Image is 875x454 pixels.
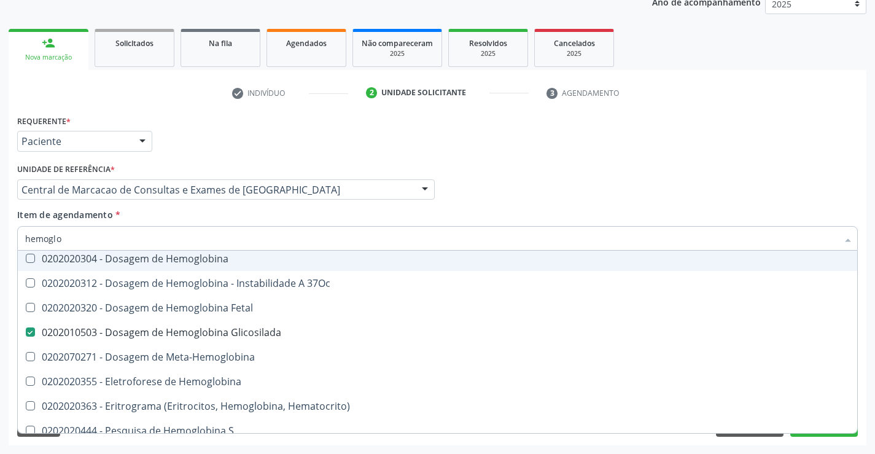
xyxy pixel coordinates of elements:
div: 0202020444 - Pesquisa de Hemoglobina S [25,426,850,436]
div: 0202020312 - Dosagem de Hemoglobina - Instabilidade A 37Oc [25,278,850,288]
span: Solicitados [115,38,154,49]
div: 0202020363 - Eritrograma (Eritrocitos, Hemoglobina, Hematocrito) [25,401,850,411]
div: person_add [42,36,55,50]
span: Central de Marcacao de Consultas e Exames de [GEOGRAPHIC_DATA] [21,184,410,196]
div: 0202020304 - Dosagem de Hemoglobina [25,254,850,264]
input: Buscar por procedimentos [25,226,838,251]
div: 0202070271 - Dosagem de Meta-Hemoglobina [25,352,850,362]
div: 2025 [362,49,433,58]
span: Cancelados [554,38,595,49]
span: Não compareceram [362,38,433,49]
span: Na fila [209,38,232,49]
div: 0202020355 - Eletroforese de Hemoglobina [25,377,850,386]
div: 2025 [457,49,519,58]
div: 2 [366,87,377,98]
div: 0202010503 - Dosagem de Hemoglobina Glicosilada [25,327,850,337]
div: 0202020320 - Dosagem de Hemoglobina Fetal [25,303,850,313]
div: 2025 [543,49,605,58]
span: Item de agendamento [17,209,113,221]
div: Unidade solicitante [381,87,466,98]
label: Requerente [17,112,71,131]
span: Resolvidos [469,38,507,49]
span: Agendados [286,38,327,49]
span: Paciente [21,135,127,147]
div: Nova marcação [17,53,80,62]
label: Unidade de referência [17,160,115,179]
